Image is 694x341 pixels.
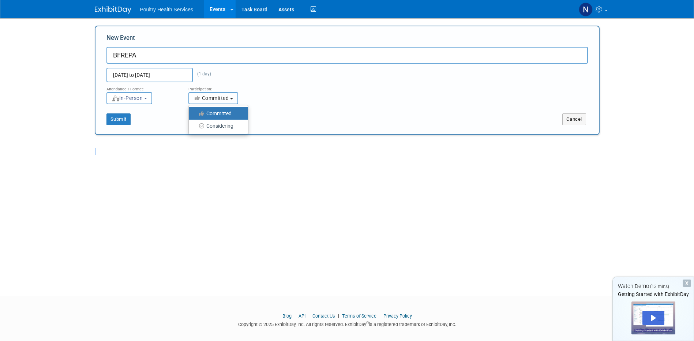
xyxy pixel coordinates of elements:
a: API [299,313,305,319]
sup: ® [366,321,369,325]
input: Start Date - End Date [106,68,193,82]
input: Name of Trade Show / Conference [106,47,588,64]
a: Blog [282,313,292,319]
img: ExhibitDay [95,6,131,14]
label: New Event [106,34,135,45]
span: Poultry Health Services [140,7,194,12]
div: Participation: [188,82,259,92]
img: Nikky Motley [579,3,593,16]
button: Cancel [562,113,586,125]
a: Privacy Policy [383,313,412,319]
button: Committed [188,92,238,104]
label: Committed [192,109,241,118]
div: Watch Demo [613,282,694,290]
span: | [307,313,311,319]
span: | [293,313,297,319]
button: In-Person [106,92,152,104]
span: | [378,313,382,319]
div: Dismiss [683,280,691,287]
a: Terms of Service [342,313,376,319]
span: Committed [194,95,229,101]
div: Getting Started with ExhibitDay [613,291,694,298]
div: Play [642,311,664,325]
span: | [336,313,341,319]
span: (1 day) [193,71,211,76]
button: Submit [106,113,131,125]
label: Considering [192,121,241,131]
span: In-Person [112,95,143,101]
a: Contact Us [312,313,335,319]
span: (13 mins) [650,284,669,289]
div: Attendance / Format: [106,82,177,92]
